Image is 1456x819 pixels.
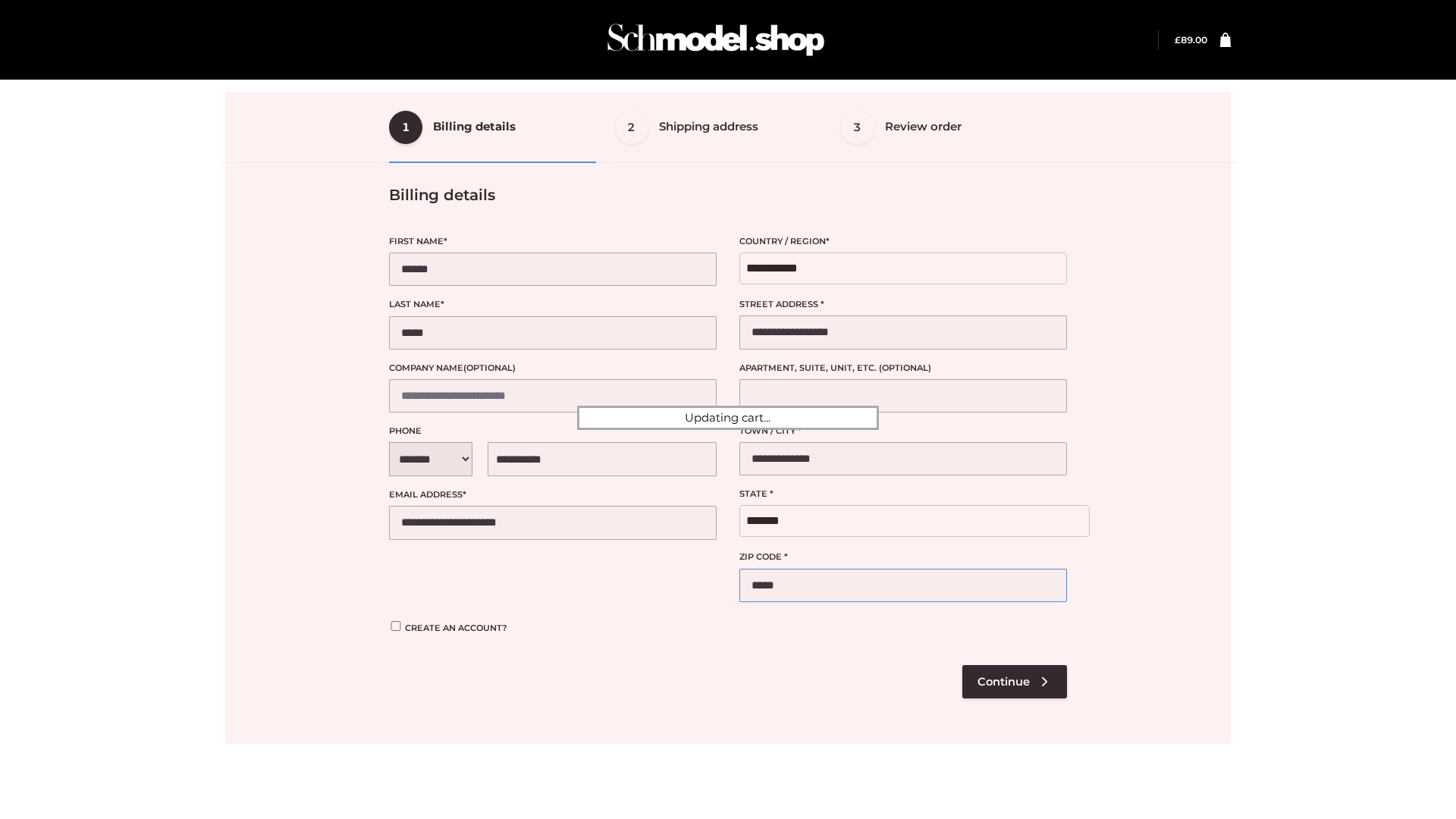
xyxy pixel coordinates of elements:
span: £ [1175,34,1181,45]
bdi: 89.00 [1175,34,1207,45]
div: Updating cart... [577,406,879,430]
img: Schmodel Admin 964 [602,10,830,70]
a: £89.00 [1175,34,1207,45]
